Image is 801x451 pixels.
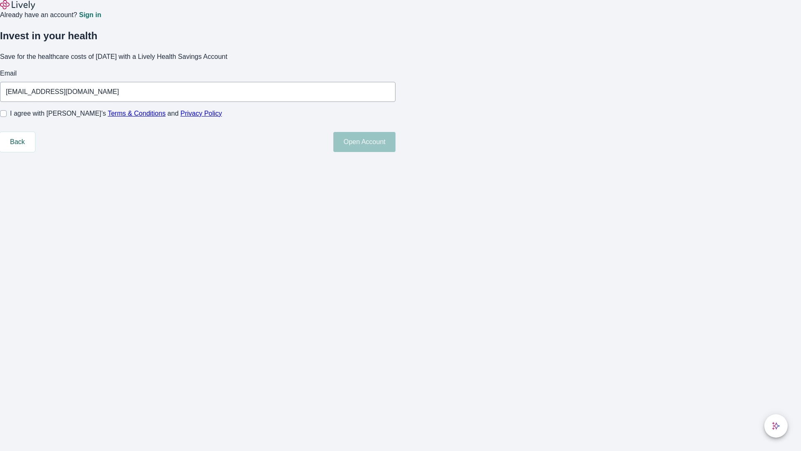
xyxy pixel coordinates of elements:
a: Sign in [79,12,101,18]
svg: Lively AI Assistant [772,422,780,430]
a: Terms & Conditions [108,110,166,117]
a: Privacy Policy [181,110,222,117]
button: chat [764,414,788,438]
span: I agree with [PERSON_NAME]’s and [10,109,222,119]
